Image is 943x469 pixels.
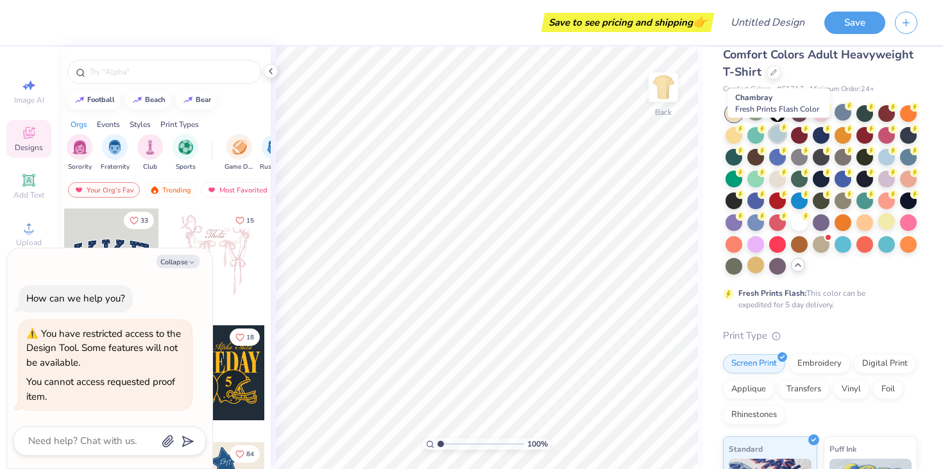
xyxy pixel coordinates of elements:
[89,65,253,78] input: Try "Alpha"
[738,288,806,298] strong: Fresh Prints Flash:
[260,134,289,172] div: filter for Rush & Bid
[143,140,157,155] img: Club Image
[143,162,157,172] span: Club
[74,96,85,104] img: trend_line.gif
[527,438,548,450] span: 100 %
[655,107,672,118] div: Back
[149,185,160,194] img: trending.gif
[723,84,770,95] span: Comfort Colors
[26,292,125,305] div: How can we help you?
[124,212,154,229] button: Like
[230,445,260,463] button: Like
[789,354,850,373] div: Embroidery
[810,84,874,95] span: Minimum Order: 24 +
[723,405,785,425] div: Rhinestones
[246,217,254,224] span: 15
[68,162,92,172] span: Sorority
[74,185,84,194] img: most_fav.gif
[68,182,140,198] div: Your Org's Fav
[225,162,254,172] span: Game Day
[26,327,181,369] div: You have restricted access to the Design Tool. Some features will not be available.
[101,134,130,172] div: filter for Fraternity
[144,182,197,198] div: Trending
[132,96,142,104] img: trend_line.gif
[230,212,260,229] button: Like
[87,96,115,103] div: football
[260,162,289,172] span: Rush & Bid
[183,96,193,104] img: trend_line.gif
[72,140,87,155] img: Sorority Image
[225,134,254,172] button: filter button
[723,47,913,80] span: Comfort Colors Adult Heavyweight T-Shirt
[207,185,217,194] img: most_fav.gif
[225,134,254,172] div: filter for Game Day
[145,96,166,103] div: beach
[137,134,163,172] div: filter for Club
[67,134,92,172] button: filter button
[720,10,815,35] input: Untitled Design
[230,328,260,346] button: Like
[650,74,676,100] img: Back
[196,96,211,103] div: bear
[268,140,282,155] img: Rush & Bid Image
[545,13,711,32] div: Save to see pricing and shipping
[108,140,122,155] img: Fraternity Image
[67,90,121,110] button: football
[173,134,198,172] button: filter button
[140,217,148,224] span: 33
[723,354,785,373] div: Screen Print
[260,134,289,172] button: filter button
[130,119,151,130] div: Styles
[723,328,917,343] div: Print Type
[778,380,829,399] div: Transfers
[833,380,869,399] div: Vinyl
[13,190,44,200] span: Add Text
[97,119,120,130] div: Events
[173,134,198,172] div: filter for Sports
[137,134,163,172] button: filter button
[16,237,42,248] span: Upload
[735,104,819,114] span: Fresh Prints Flash Color
[157,255,200,268] button: Collapse
[71,119,87,130] div: Orgs
[15,142,43,153] span: Designs
[729,442,763,456] span: Standard
[246,451,254,457] span: 84
[824,12,885,34] button: Save
[246,334,254,341] span: 18
[14,95,44,105] span: Image AI
[125,90,171,110] button: beach
[178,140,193,155] img: Sports Image
[829,442,856,456] span: Puff Ink
[26,375,175,403] div: You cannot access requested proof item.
[738,287,896,311] div: This color can be expedited for 5 day delivery.
[232,140,247,155] img: Game Day Image
[160,119,199,130] div: Print Types
[201,182,273,198] div: Most Favorited
[854,354,916,373] div: Digital Print
[176,162,196,172] span: Sports
[723,380,774,399] div: Applique
[101,162,130,172] span: Fraternity
[176,90,217,110] button: bear
[873,380,903,399] div: Foil
[67,134,92,172] div: filter for Sorority
[101,134,130,172] button: filter button
[693,14,707,30] span: 👉
[728,89,830,118] div: Chambray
